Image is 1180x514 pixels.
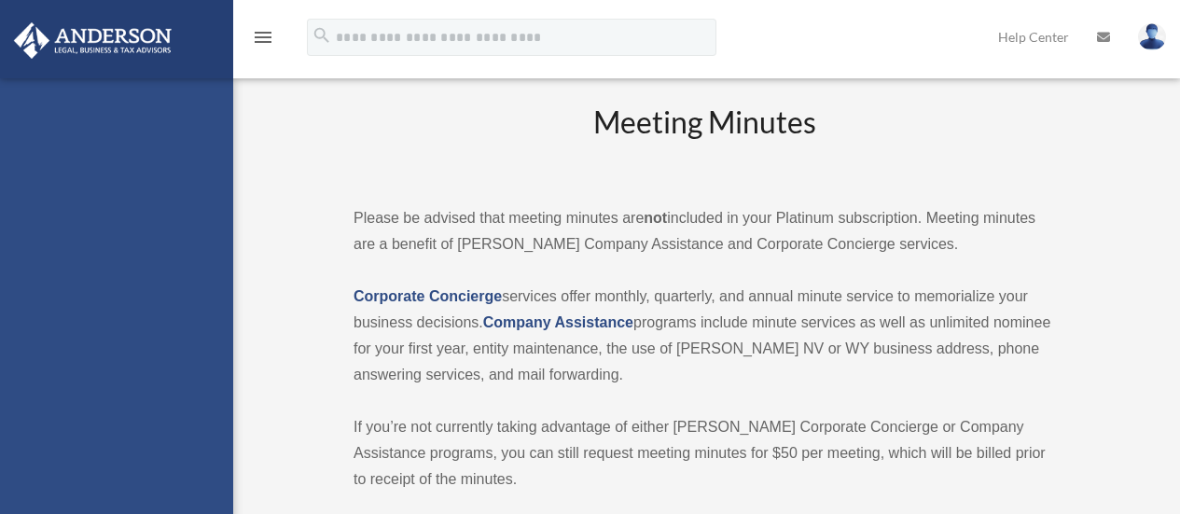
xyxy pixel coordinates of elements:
p: If you’re not currently taking advantage of either [PERSON_NAME] Corporate Concierge or Company A... [354,414,1055,493]
a: menu [252,33,274,49]
i: menu [252,26,274,49]
strong: not [644,210,667,226]
img: Anderson Advisors Platinum Portal [8,22,177,59]
a: Company Assistance [483,314,633,330]
a: Corporate Concierge [354,288,502,304]
p: services offer monthly, quarterly, and annual minute service to memorialize your business decisio... [354,284,1055,388]
img: User Pic [1138,23,1166,50]
h2: Meeting Minutes [354,102,1055,179]
p: Please be advised that meeting minutes are included in your Platinum subscription. Meeting minute... [354,205,1055,257]
i: search [312,25,332,46]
